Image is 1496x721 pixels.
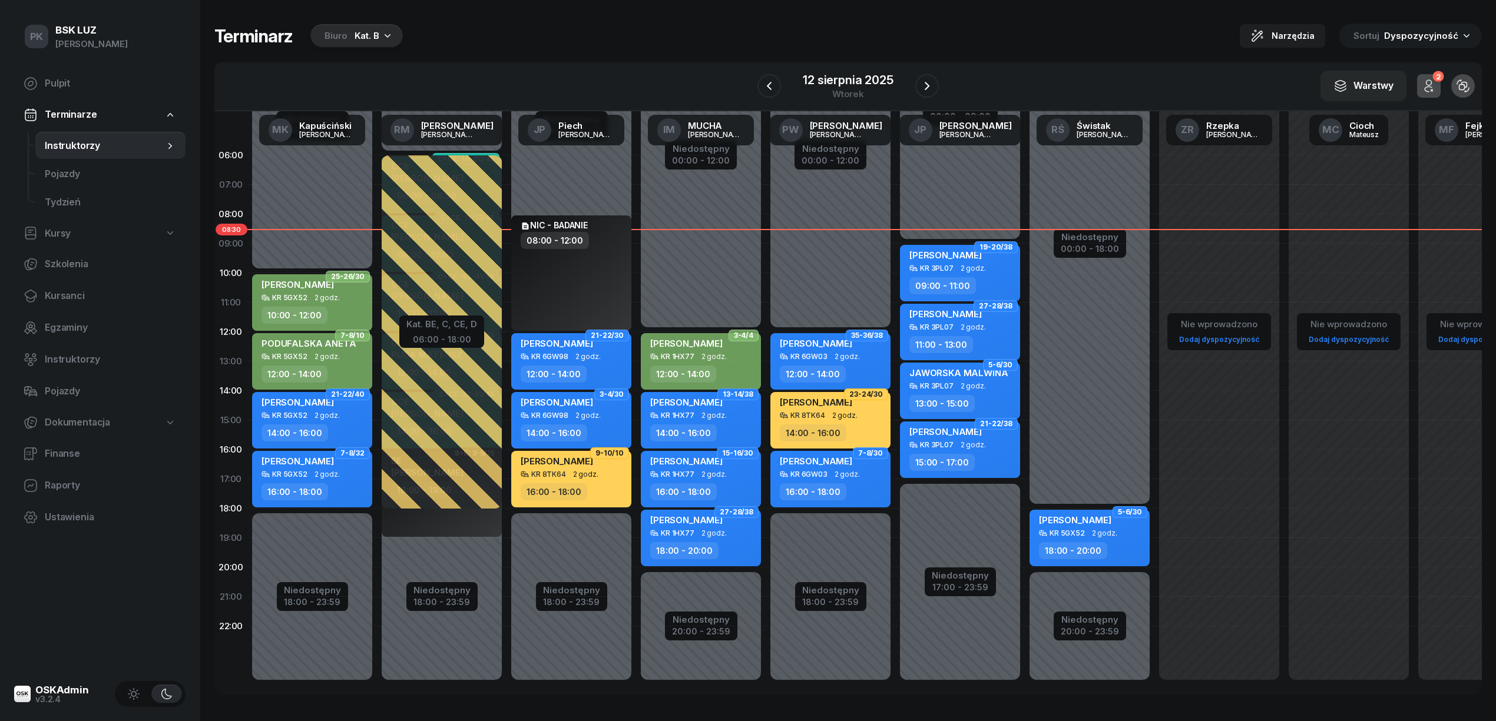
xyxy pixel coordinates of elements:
[35,160,186,188] a: Pojazdy
[802,144,859,153] div: Niedostępny
[920,382,954,390] div: KR 3PL07
[720,511,753,513] span: 27-28/38
[214,612,247,641] div: 22:00
[55,36,128,52] div: [PERSON_NAME]
[14,314,186,342] a: Egzaminy
[1061,232,1119,241] div: Niedostępny
[661,470,694,478] div: KR 1HX77
[1384,30,1458,41] span: Dyspozycyjność
[988,364,1012,366] span: 5-6/30
[355,29,379,43] div: Kat. B
[780,397,852,408] span: [PERSON_NAME]
[45,384,176,399] span: Pojazdy
[14,686,31,702] img: logo-xs@2x.png
[802,583,859,609] button: Niedostępny18:00 - 23:59
[701,411,727,420] span: 2 godz.
[920,323,954,331] div: KR 3PL07
[802,153,859,165] div: 00:00 - 12:00
[701,529,727,537] span: 2 godz.
[35,188,186,217] a: Tydzień
[262,307,327,324] div: 10:00 - 12:00
[1206,131,1263,138] div: [PERSON_NAME]
[299,121,356,130] div: Kapuściński
[214,523,247,553] div: 19:00
[979,246,1012,248] span: 19-20/38
[979,305,1012,307] span: 27-28/38
[1077,121,1133,130] div: Świstak
[30,32,44,42] span: PK
[835,470,860,479] span: 2 godz.
[790,411,825,419] div: KR 8TK64
[1417,74,1441,98] button: 2
[1174,314,1264,349] button: Nie wprowadzonoDodaj dyspozycyjność
[406,317,477,332] div: Kat. BE, C, CE, D
[920,441,954,448] div: KR 3PL07
[909,454,975,471] div: 15:00 - 17:00
[1353,28,1382,44] span: Sortuj
[543,586,600,594] div: Niedostępny
[14,250,186,278] a: Szkolenia
[45,107,97,122] span: Terminarze
[521,397,593,408] span: [PERSON_NAME]
[214,317,247,347] div: 12:00
[802,142,859,168] button: Niedostępny00:00 - 12:00
[782,125,799,135] span: PW
[1304,333,1394,346] a: Dodaj dyspozycyjność
[315,470,340,479] span: 2 godz.
[558,131,615,138] div: [PERSON_NAME]
[939,121,1012,130] div: [PERSON_NAME]
[531,470,566,478] div: KR 8TK64
[307,24,403,48] button: BiuroKat. B
[534,125,546,135] span: JP
[272,353,307,360] div: KR 5GX52
[832,411,858,420] span: 2 godz.
[531,353,568,360] div: KR 6GW98
[413,583,471,609] button: Niedostępny18:00 - 23:59
[214,200,247,229] div: 08:00
[1174,333,1264,346] a: Dodaj dyspozycyjność
[558,121,615,130] div: Piech
[851,334,883,337] span: 35-36/38
[573,470,598,479] span: 2 godz.
[45,478,176,493] span: Raporty
[939,131,996,138] div: [PERSON_NAME]
[262,397,334,408] span: [PERSON_NAME]
[688,121,744,130] div: MUCHA
[521,366,587,383] div: 12:00 - 14:00
[661,353,694,360] div: KR 1HX77
[262,338,356,349] span: PODUFALSKA ANETA
[909,395,975,412] div: 13:00 - 15:00
[810,131,866,138] div: [PERSON_NAME]
[45,320,176,335] span: Egzaminy
[14,69,186,98] a: Pulpit
[650,366,716,383] div: 12:00 - 14:00
[521,232,589,249] div: 08:00 - 12:00
[858,452,883,454] span: 7-8/30
[340,452,365,454] span: 7-8/32
[214,553,247,582] div: 20:00
[518,115,624,145] a: JPPiech[PERSON_NAME]
[600,393,624,396] span: 3-4/30
[262,456,334,467] span: [PERSON_NAME]
[650,542,719,559] div: 18:00 - 20:00
[421,121,494,130] div: [PERSON_NAME]
[45,226,71,241] span: Kursy
[961,323,986,331] span: 2 godz.
[214,435,247,464] div: 16:00
[780,483,846,500] div: 16:00 - 18:00
[259,115,365,145] a: MKKapuściński[PERSON_NAME]
[672,153,730,165] div: 00:00 - 12:00
[1349,121,1379,130] div: Cioch
[262,366,327,383] div: 12:00 - 14:00
[531,411,568,419] div: KR 6GW98
[272,125,289,135] span: MK
[780,338,852,349] span: [PERSON_NAME]
[214,170,247,200] div: 07:00
[1061,230,1119,256] button: Niedostępny00:00 - 18:00
[920,264,954,272] div: KR 3PL07
[272,470,307,478] div: KR 5GX52
[521,338,593,349] span: [PERSON_NAME]
[299,131,356,138] div: [PERSON_NAME]
[1309,115,1388,145] a: MCCiochMateusz
[1061,241,1119,254] div: 00:00 - 18:00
